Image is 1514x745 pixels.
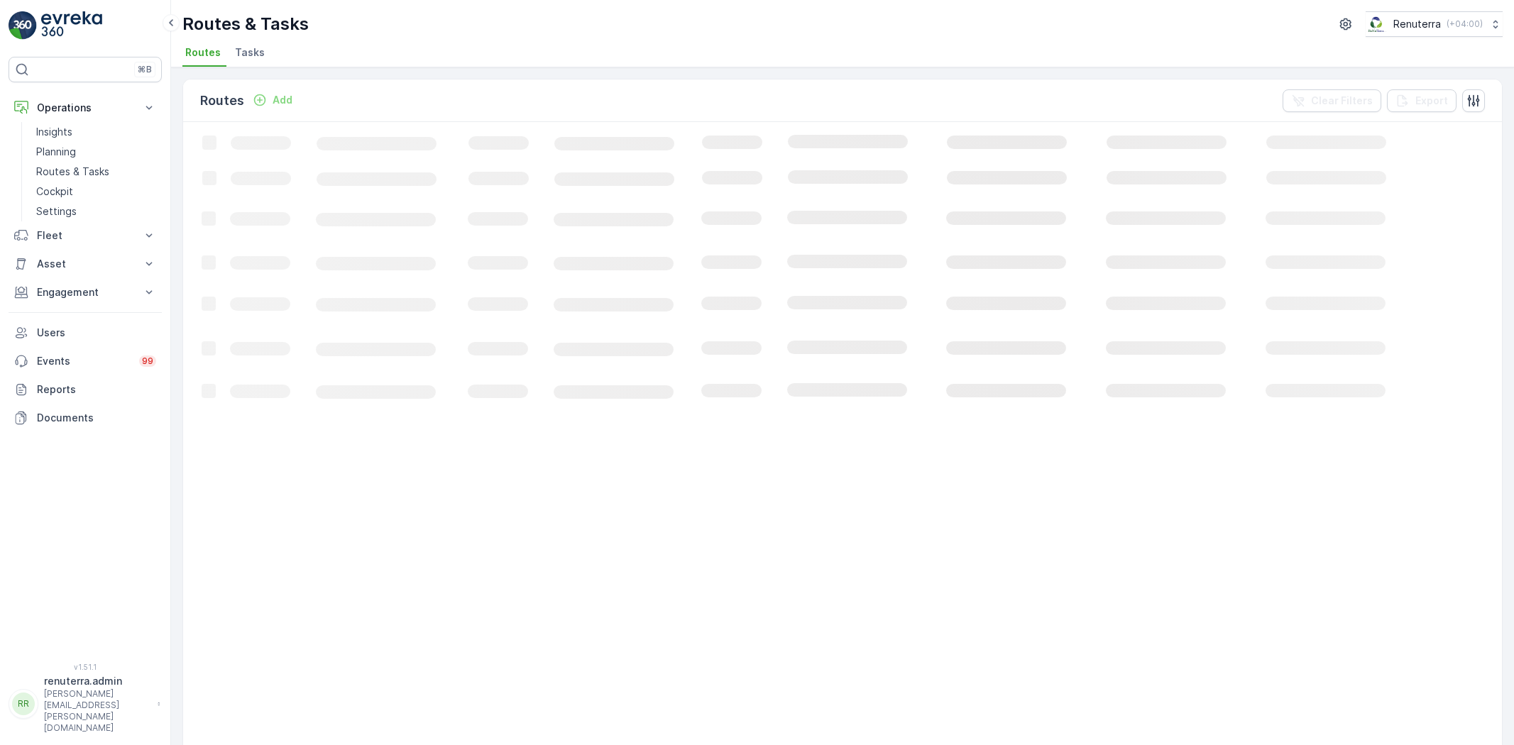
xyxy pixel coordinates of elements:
p: Events [37,354,131,368]
button: Clear Filters [1283,89,1381,112]
button: Add [247,92,298,109]
p: Users [37,326,156,340]
a: Documents [9,404,162,432]
p: Reports [37,382,156,397]
p: Routes & Tasks [36,165,109,179]
p: renuterra.admin [44,674,150,688]
p: Renuterra [1393,17,1441,31]
p: Insights [36,125,72,139]
span: v 1.51.1 [9,663,162,671]
span: Tasks [235,45,265,60]
p: Settings [36,204,77,219]
a: Insights [31,122,162,142]
p: ⌘B [138,64,152,75]
a: Users [9,319,162,347]
a: Planning [31,142,162,162]
p: Fleet [37,228,133,243]
p: 99 [142,355,153,367]
button: Asset [9,250,162,278]
p: Cockpit [36,184,73,199]
a: Cockpit [31,182,162,202]
p: Routes & Tasks [182,13,309,35]
p: [PERSON_NAME][EMAIL_ADDRESS][PERSON_NAME][DOMAIN_NAME] [44,688,150,734]
p: Operations [37,101,133,115]
img: Screenshot_2024-07-26_at_13.33.01.png [1366,16,1388,32]
a: Reports [9,375,162,404]
button: RRrenuterra.admin[PERSON_NAME][EMAIL_ADDRESS][PERSON_NAME][DOMAIN_NAME] [9,674,162,734]
a: Events99 [9,347,162,375]
span: Routes [185,45,221,60]
p: Add [273,93,292,107]
img: logo_light-DOdMpM7g.png [41,11,102,40]
button: Renuterra(+04:00) [1366,11,1503,37]
p: Asset [37,257,133,271]
a: Routes & Tasks [31,162,162,182]
p: Export [1415,94,1448,108]
p: Clear Filters [1311,94,1373,108]
img: logo [9,11,37,40]
button: Fleet [9,221,162,250]
a: Settings [31,202,162,221]
p: ( +04:00 ) [1447,18,1483,30]
p: Planning [36,145,76,159]
button: Engagement [9,278,162,307]
button: Operations [9,94,162,122]
button: Export [1387,89,1457,112]
div: RR [12,692,35,715]
p: Routes [200,91,244,111]
p: Engagement [37,285,133,299]
p: Documents [37,411,156,425]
